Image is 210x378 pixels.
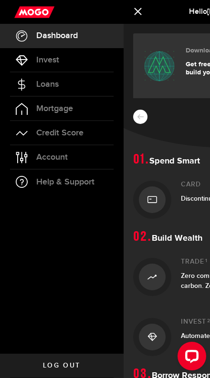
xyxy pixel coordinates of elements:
span: Mortgage [36,104,73,113]
span: Invest [36,56,59,64]
span: Log out [43,362,81,369]
span: Credit Score [36,129,84,137]
iframe: LiveChat chat widget [170,338,210,378]
span: Loans [36,80,59,89]
span: Help & Support [36,178,94,186]
span: Account [36,153,68,162]
span: Dashboard [36,31,78,40]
